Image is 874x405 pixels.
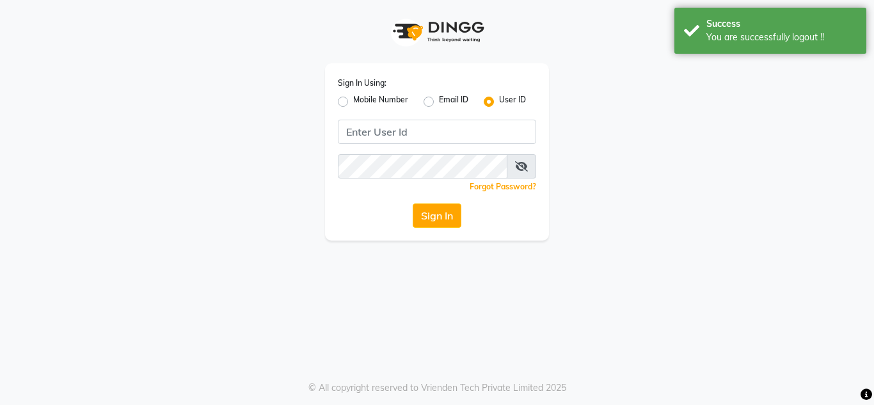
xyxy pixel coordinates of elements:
input: Username [338,120,536,144]
label: User ID [499,94,526,109]
label: Email ID [439,94,468,109]
label: Sign In Using: [338,77,386,89]
input: Username [338,154,507,179]
div: Success [706,17,857,31]
div: You are successfully logout !! [706,31,857,44]
a: Forgot Password? [470,182,536,191]
img: logo1.svg [386,13,488,51]
label: Mobile Number [353,94,408,109]
button: Sign In [413,203,461,228]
